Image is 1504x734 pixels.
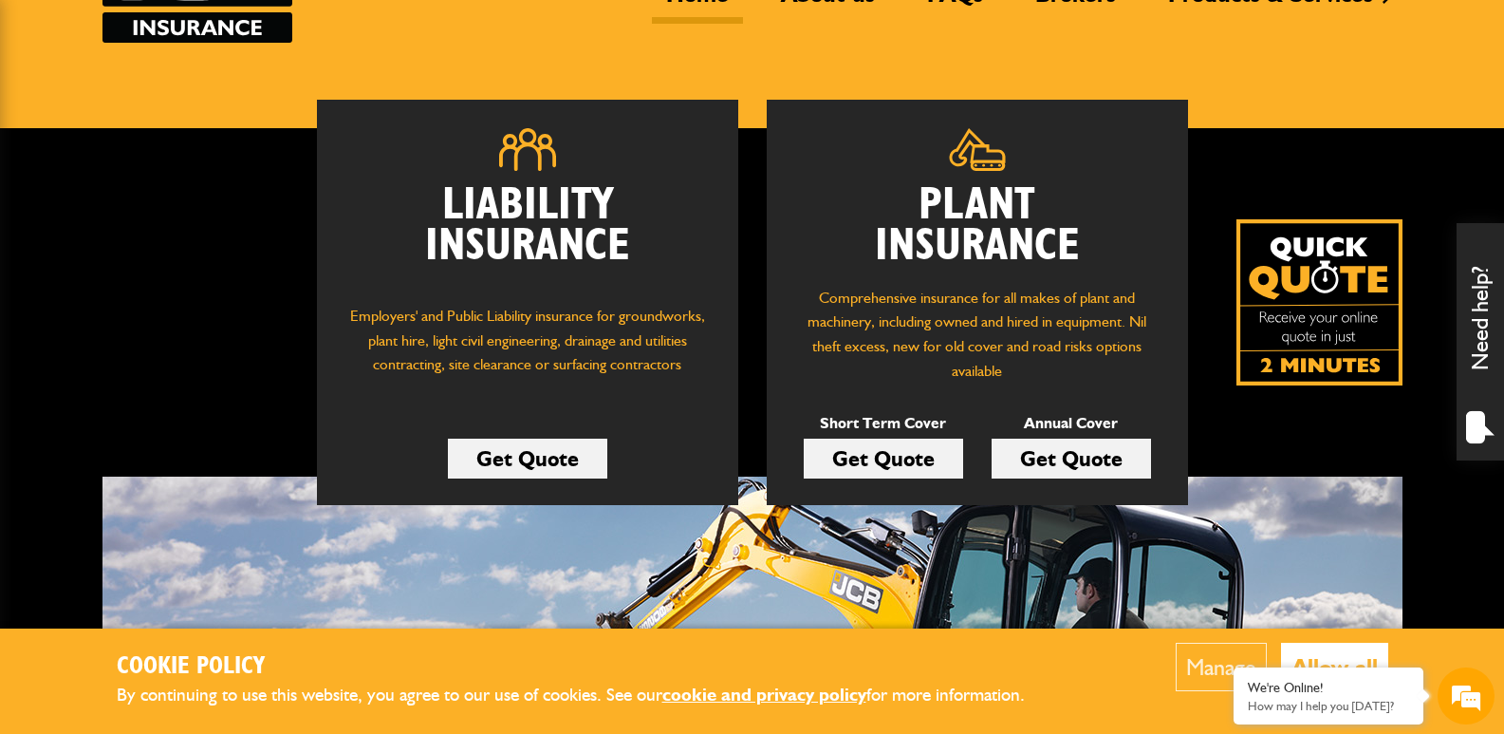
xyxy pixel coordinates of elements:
[1281,643,1388,691] button: Allow all
[795,286,1160,383] p: Comprehensive insurance for all makes of plant and machinery, including owned and hired in equipm...
[345,304,710,395] p: Employers' and Public Liability insurance for groundworks, plant hire, light civil engineering, d...
[1248,680,1409,696] div: We're Online!
[117,652,1056,682] h2: Cookie Policy
[448,439,607,479] a: Get Quote
[1248,699,1409,713] p: How may I help you today?
[117,681,1056,710] p: By continuing to use this website, you agree to our use of cookies. See our for more information.
[804,439,963,479] a: Get Quote
[345,185,710,286] h2: Liability Insurance
[1457,223,1504,461] div: Need help?
[662,684,866,706] a: cookie and privacy policy
[992,411,1151,436] p: Annual Cover
[1236,219,1402,386] img: Quick Quote
[795,185,1160,267] h2: Plant Insurance
[992,439,1151,479] a: Get Quote
[1236,219,1402,386] a: Get your insurance quote isn just 2-minutes
[804,411,963,436] p: Short Term Cover
[1176,643,1267,691] button: Manage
